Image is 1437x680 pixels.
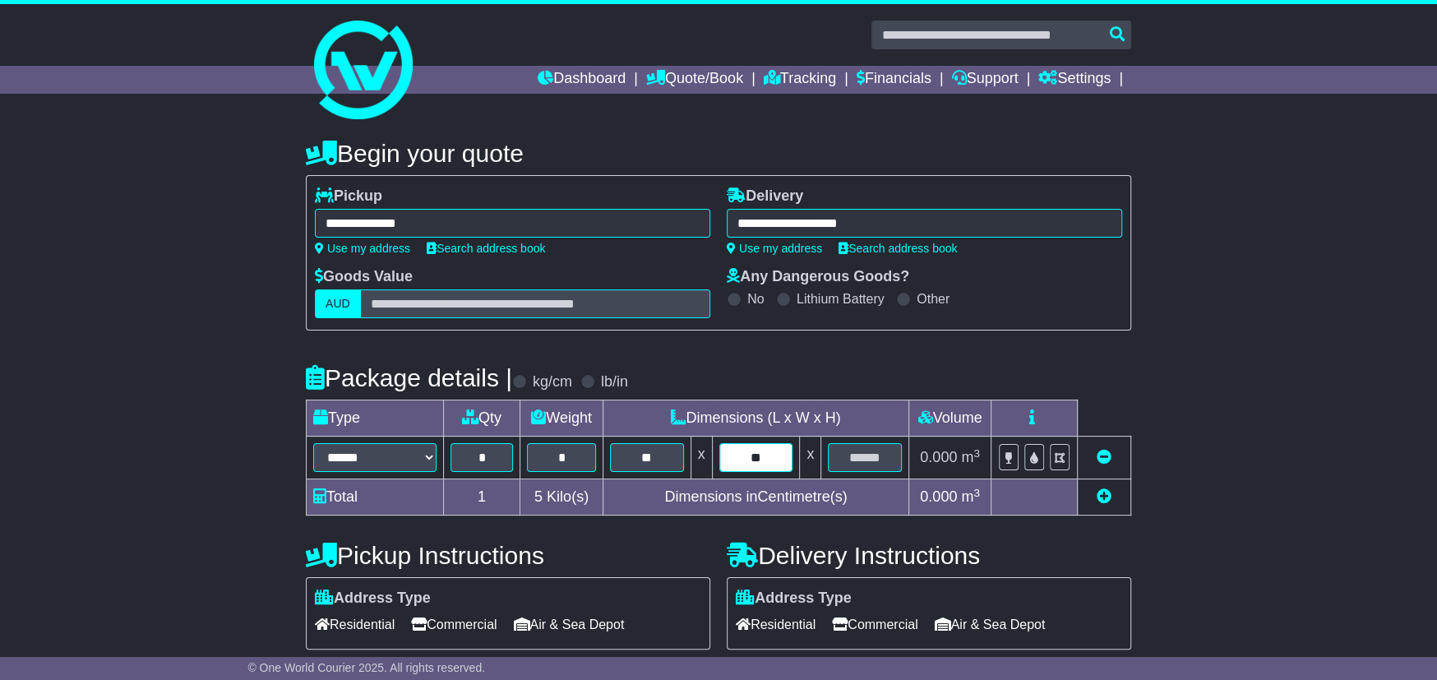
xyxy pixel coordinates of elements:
span: 0.000 [920,449,957,465]
label: Pickup [315,187,382,206]
span: © One World Courier 2025. All rights reserved. [247,661,485,674]
td: 1 [444,479,520,516]
h4: Delivery Instructions [727,542,1131,569]
a: Settings [1038,66,1111,94]
h4: Package details | [306,364,512,391]
label: No [747,291,764,307]
span: Air & Sea Depot [514,612,625,637]
a: Quote/Book [646,66,743,94]
label: kg/cm [533,373,572,391]
label: Other [917,291,950,307]
a: Dashboard [538,66,626,94]
span: Air & Sea Depot [935,612,1046,637]
td: Total [307,479,444,516]
label: AUD [315,289,361,318]
label: Any Dangerous Goods? [727,268,909,286]
label: lb/in [601,373,628,391]
label: Delivery [727,187,803,206]
sup: 3 [973,447,980,460]
td: Dimensions (L x W x H) [603,400,908,437]
td: x [691,437,712,479]
label: Lithium Battery [797,291,885,307]
a: Search address book [427,242,545,255]
a: Add new item [1097,488,1111,505]
h4: Begin your quote [306,140,1131,167]
label: Address Type [315,590,431,608]
h4: Pickup Instructions [306,542,710,569]
a: Use my address [315,242,410,255]
label: Goods Value [315,268,413,286]
span: m [961,488,980,505]
td: Volume [908,400,991,437]
td: x [800,437,821,479]
a: Support [952,66,1019,94]
span: 0.000 [920,488,957,505]
span: Commercial [411,612,497,637]
a: Use my address [727,242,822,255]
label: Address Type [736,590,852,608]
a: Remove this item [1097,449,1111,465]
td: Type [307,400,444,437]
td: Dimensions in Centimetre(s) [603,479,908,516]
span: 5 [534,488,543,505]
a: Tracking [764,66,836,94]
a: Financials [857,66,931,94]
td: Weight [520,400,603,437]
span: Commercial [832,612,917,637]
span: m [961,449,980,465]
span: Residential [315,612,395,637]
td: Qty [444,400,520,437]
td: Kilo(s) [520,479,603,516]
sup: 3 [973,487,980,499]
span: Residential [736,612,816,637]
a: Search address book [839,242,957,255]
